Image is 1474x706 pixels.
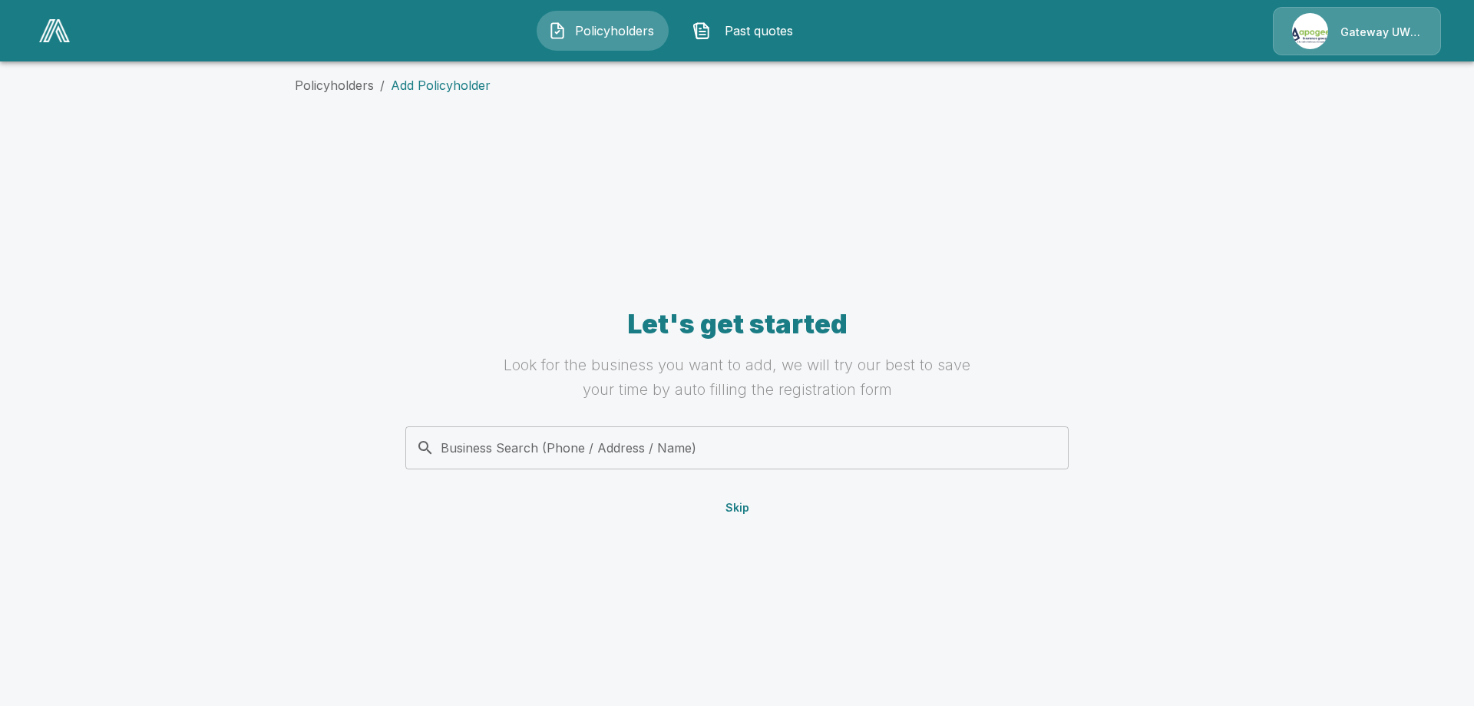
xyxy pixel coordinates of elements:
h4: Let's get started [494,308,980,340]
button: Past quotes IconPast quotes [681,11,813,51]
img: Past quotes Icon [692,22,711,40]
span: Policyholders [573,22,657,40]
button: Skip [712,494,762,522]
nav: breadcrumb [295,76,1179,94]
p: Add Policyholder [391,76,491,94]
a: Policyholders [295,78,374,93]
button: Policyholders IconPolicyholders [537,11,669,51]
li: / [380,76,385,94]
h6: Look for the business you want to add, we will try our best to save your time by auto filling the... [494,353,980,402]
img: AA Logo [39,19,70,42]
img: Policyholders Icon [548,22,567,40]
span: Past quotes [717,22,801,40]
